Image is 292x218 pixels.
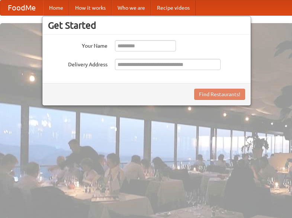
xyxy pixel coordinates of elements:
[43,0,69,15] a: Home
[194,89,245,100] button: Find Restaurants!
[48,40,108,50] label: Your Name
[48,20,245,31] h3: Get Started
[48,59,108,68] label: Delivery Address
[112,0,151,15] a: Who we are
[0,0,43,15] a: FoodMe
[69,0,112,15] a: How it works
[151,0,196,15] a: Recipe videos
